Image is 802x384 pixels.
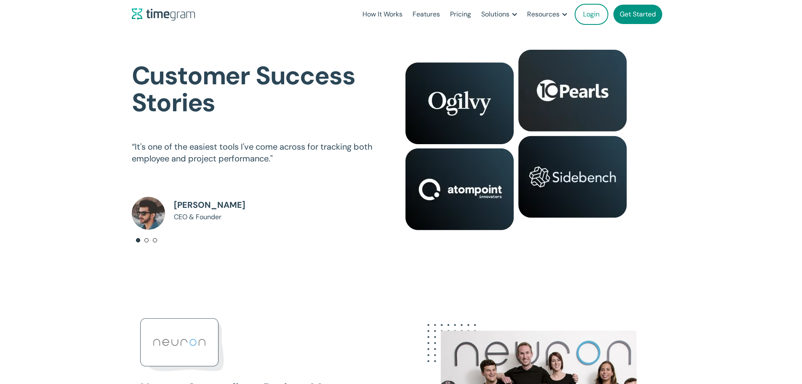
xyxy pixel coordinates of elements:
div: Solutions [481,8,509,20]
p: “It's one of the easiest tools I've come across for tracking both employee and project performance." [132,133,380,188]
a: Login [575,4,608,25]
div: Resources [527,8,560,20]
h5: [PERSON_NAME] [174,199,245,211]
div: CEO & Founder [174,211,221,223]
h1: Customer Success Stories [132,62,380,116]
a: Get Started [613,5,662,24]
